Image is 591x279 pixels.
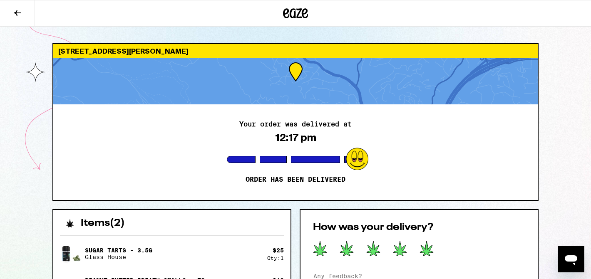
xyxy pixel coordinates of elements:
[60,242,83,265] img: Sugar Tarts - 3.5g
[313,222,525,232] h2: How was your delivery?
[246,175,345,184] p: Order has been delivered
[275,132,316,143] div: 12:17 pm
[558,246,584,272] iframe: Button to launch messaging window
[85,254,152,260] p: Glass House
[85,247,152,254] p: Sugar Tarts - 3.5g
[81,218,125,228] h2: Items ( 2 )
[53,44,538,58] div: [STREET_ADDRESS][PERSON_NAME]
[273,247,284,254] div: $ 25
[267,255,284,261] div: Qty: 1
[239,121,352,128] h2: Your order was delivered at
